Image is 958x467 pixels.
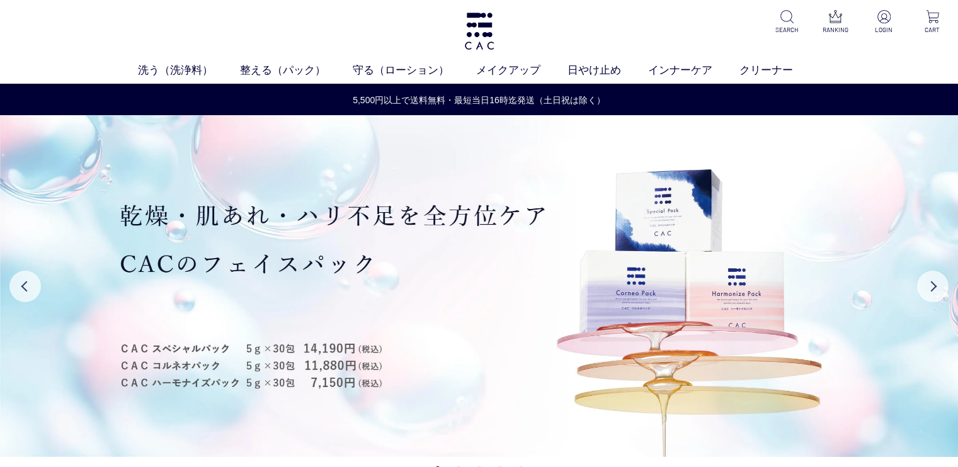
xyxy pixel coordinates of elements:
[739,62,820,79] a: クリーナー
[820,25,851,35] p: RANKING
[917,25,948,35] p: CART
[917,10,948,35] a: CART
[648,62,739,79] a: インナーケア
[772,25,802,35] p: SEARCH
[476,62,567,79] a: メイクアップ
[869,10,899,35] a: LOGIN
[353,62,476,79] a: 守る（ローション）
[567,62,648,79] a: 日やけ止め
[820,10,851,35] a: RANKING
[869,25,899,35] p: LOGIN
[1,94,957,107] a: 5,500円以上で送料無料・最短当日16時迄発送（土日祝は除く）
[772,10,802,35] a: SEARCH
[463,13,496,50] img: logo
[240,62,353,79] a: 整える（パック）
[138,62,240,79] a: 洗う（洗浄料）
[917,271,949,302] button: Next
[9,271,41,302] button: Previous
